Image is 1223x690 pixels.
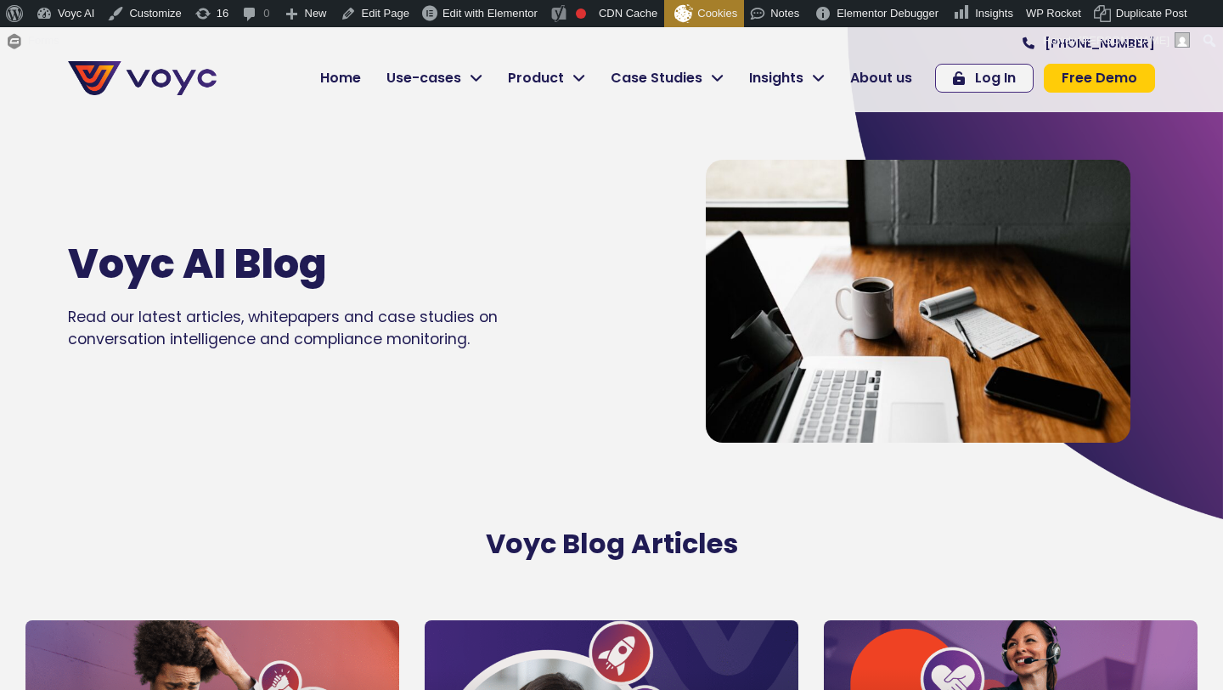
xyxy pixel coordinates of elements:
a: Product [495,61,598,95]
a: Insights [736,61,837,95]
img: voyc-full-logo [68,61,217,95]
span: Product [508,68,564,88]
a: Home [307,61,374,95]
h2: Voyc Blog Articles [127,528,1096,560]
a: About us [837,61,925,95]
span: Use-cases [386,68,461,88]
a: [PHONE_NUMBER] [1023,37,1155,49]
a: Case Studies [598,61,736,95]
span: [PERSON_NAME] [1079,34,1169,47]
a: Howdy, [1037,27,1197,54]
span: Edit with Elementor [442,7,538,20]
a: Use-cases [374,61,495,95]
div: Focus keyphrase not set [576,8,586,19]
p: Read our latest articles, whitepapers and case studies on conversation intelligence and complianc... [68,306,554,351]
a: Free Demo [1044,64,1155,93]
span: Home [320,68,361,88]
span: About us [850,68,912,88]
span: Log In [975,71,1016,85]
span: Free Demo [1062,71,1137,85]
span: Case Studies [611,68,702,88]
a: Log In [935,64,1034,93]
h1: Voyc AI Blog [68,240,503,289]
span: Forms [28,27,59,54]
span: Insights [749,68,803,88]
